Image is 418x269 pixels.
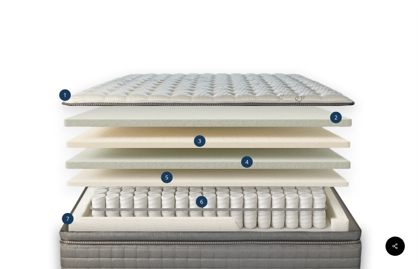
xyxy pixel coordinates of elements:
[198,137,201,145] span: 3
[200,198,203,205] span: 6
[66,215,69,222] span: 7
[334,114,337,121] span: 2
[63,91,67,99] span: 1
[245,158,248,165] span: 4
[165,174,168,181] span: 5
